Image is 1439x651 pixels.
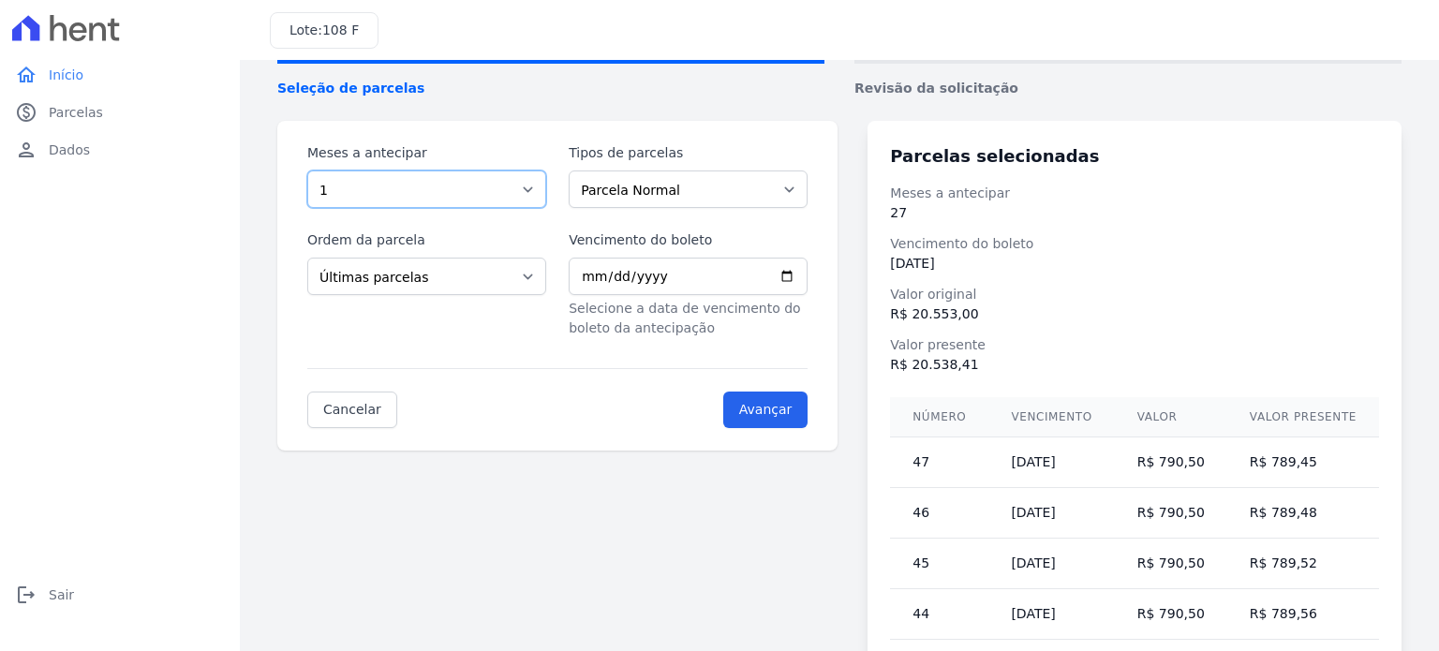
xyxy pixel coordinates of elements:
td: R$ 790,50 [1115,589,1227,640]
h3: Lote: [289,21,359,40]
i: person [15,139,37,161]
span: Início [49,66,83,84]
input: Avançar [723,392,809,428]
dt: Meses a antecipar [890,184,1379,203]
label: Meses a antecipar [307,143,546,163]
td: 46 [890,488,988,539]
dd: 27 [890,203,1379,223]
label: Ordem da parcela [307,230,546,250]
span: 108 F [322,22,359,37]
a: homeInício [7,56,232,94]
td: R$ 789,48 [1227,488,1379,539]
td: [DATE] [988,539,1114,589]
td: 44 [890,589,988,640]
i: logout [15,584,37,606]
dd: [DATE] [890,254,1379,274]
i: home [15,64,37,86]
a: paidParcelas [7,94,232,131]
td: R$ 790,50 [1115,488,1227,539]
th: Vencimento [988,397,1114,437]
td: [DATE] [988,488,1114,539]
dt: Valor original [890,285,1379,304]
th: Valor [1115,397,1227,437]
td: R$ 789,52 [1227,539,1379,589]
i: paid [15,101,37,124]
th: Número [890,397,988,437]
a: personDados [7,131,232,169]
h3: Parcelas selecionadas [890,143,1379,169]
dd: R$ 20.553,00 [890,304,1379,324]
span: Revisão da solicitação [854,79,1402,98]
td: R$ 790,50 [1115,437,1227,488]
dt: Valor presente [890,335,1379,355]
th: Valor presente [1227,397,1379,437]
span: Parcelas [49,103,103,122]
nav: Progress [277,60,1402,98]
td: R$ 789,45 [1227,437,1379,488]
td: 47 [890,437,988,488]
span: Dados [49,141,90,159]
label: Vencimento do boleto [569,230,808,250]
label: Tipos de parcelas [569,143,808,163]
span: Sair [49,585,74,604]
a: logoutSair [7,576,232,614]
span: Seleção de parcelas [277,79,824,98]
td: R$ 790,50 [1115,539,1227,589]
p: Selecione a data de vencimento do boleto da antecipação [569,299,808,338]
dd: R$ 20.538,41 [890,355,1379,375]
td: [DATE] [988,589,1114,640]
dt: Vencimento do boleto [890,234,1379,254]
td: 45 [890,539,988,589]
a: Cancelar [307,392,397,428]
td: [DATE] [988,437,1114,488]
td: R$ 789,56 [1227,589,1379,640]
